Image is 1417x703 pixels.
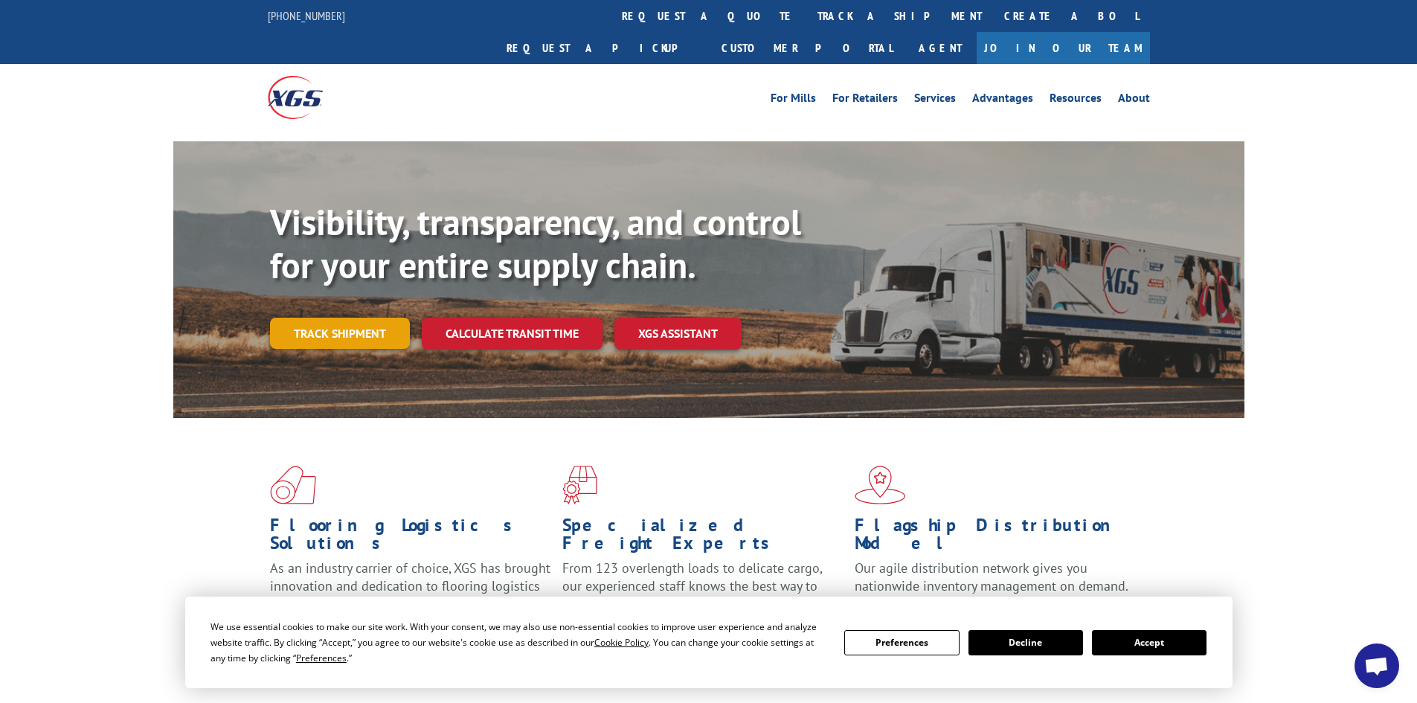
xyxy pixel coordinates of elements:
a: Calculate transit time [422,318,603,350]
b: Visibility, transparency, and control for your entire supply chain. [270,199,801,288]
span: Preferences [296,652,347,664]
a: XGS ASSISTANT [614,318,742,350]
img: xgs-icon-flagship-distribution-model-red [855,466,906,504]
button: Preferences [844,630,959,655]
div: Cookie Consent Prompt [185,597,1233,688]
a: [PHONE_NUMBER] [268,8,345,23]
a: Agent [904,32,977,64]
a: Open chat [1355,643,1399,688]
span: Our agile distribution network gives you nationwide inventory management on demand. [855,559,1128,594]
img: xgs-icon-focused-on-flooring-red [562,466,597,504]
span: Cookie Policy [594,636,649,649]
a: For Mills [771,92,816,109]
a: Request a pickup [495,32,710,64]
a: Join Our Team [977,32,1150,64]
h1: Specialized Freight Experts [562,516,844,559]
a: Customer Portal [710,32,904,64]
button: Decline [968,630,1083,655]
h1: Flagship Distribution Model [855,516,1136,559]
a: Advantages [972,92,1033,109]
img: xgs-icon-total-supply-chain-intelligence-red [270,466,316,504]
a: Track shipment [270,318,410,349]
h1: Flooring Logistics Solutions [270,516,551,559]
button: Accept [1092,630,1206,655]
a: About [1118,92,1150,109]
a: Resources [1050,92,1102,109]
div: We use essential cookies to make our site work. With your consent, we may also use non-essential ... [211,619,826,666]
p: From 123 overlength loads to delicate cargo, our experienced staff knows the best way to move you... [562,559,844,626]
a: For Retailers [832,92,898,109]
a: Services [914,92,956,109]
span: As an industry carrier of choice, XGS has brought innovation and dedication to flooring logistics... [270,559,550,612]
